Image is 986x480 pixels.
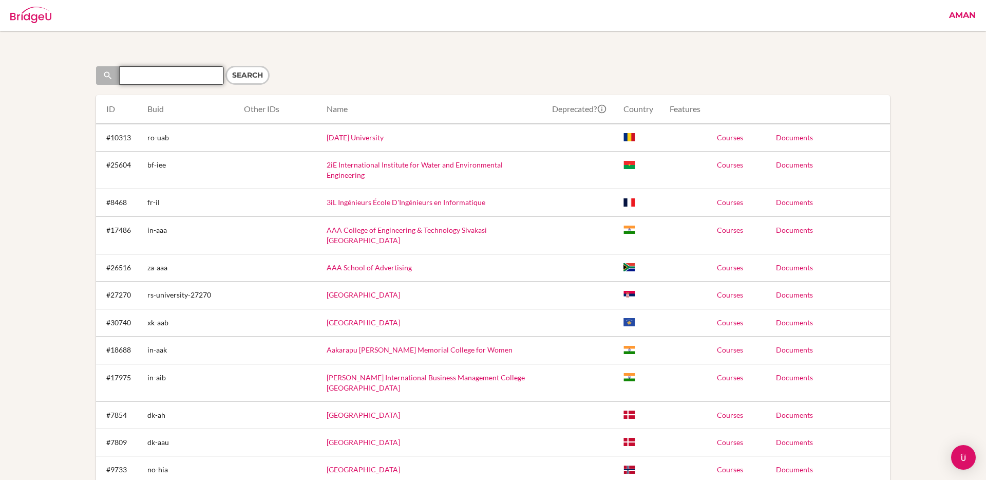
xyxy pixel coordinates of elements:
a: 2iE International Institute for Water and Environmental Engineering [327,160,503,179]
span: Norway [623,465,636,474]
a: Documents [776,263,813,272]
th: Features [661,95,709,124]
a: Documents [776,345,813,354]
td: #7854 [96,401,139,429]
a: [PERSON_NAME] International Business Management College [GEOGRAPHIC_DATA] [327,373,525,392]
span: India [623,373,636,382]
a: Courses [717,373,743,382]
td: za-aaa [139,254,236,281]
td: dk-aau [139,429,236,456]
a: Courses [717,226,743,234]
td: ro-uab [139,124,236,152]
span: France [623,198,636,207]
th: Deprecated? [544,95,615,124]
a: [GEOGRAPHIC_DATA] [327,438,400,447]
td: #30740 [96,309,139,336]
a: Documents [776,226,813,234]
td: #8468 [96,189,139,216]
div: Open Intercom Messenger [951,445,976,470]
a: Courses [717,263,743,272]
td: #7809 [96,429,139,456]
a: 3iL Ingénieurs École D'Ingénieurs en Informatique [327,198,485,207]
a: Courses [717,198,743,207]
a: AAA College of Engineering & Technology Sivakasi [GEOGRAPHIC_DATA] [327,226,487,245]
span: Kosovo [623,318,636,327]
a: Documents [776,411,813,419]
td: in-aak [139,337,236,364]
img: Bridge-U [10,7,51,23]
a: Courses [717,465,743,474]
td: rs-university-27270 [139,282,236,309]
td: #10313 [96,124,139,152]
a: Documents [776,133,813,142]
a: Documents [776,438,813,447]
td: #17975 [96,364,139,401]
td: #17486 [96,216,139,254]
span: India [623,345,636,355]
a: Courses [717,160,743,169]
a: [GEOGRAPHIC_DATA] [327,318,400,327]
td: bf-iee [139,152,236,189]
span: Denmark [623,410,636,419]
span: Denmark [623,437,636,447]
td: #26516 [96,254,139,281]
a: Courses [717,133,743,142]
a: Aakarapu [PERSON_NAME] Memorial College for Women [327,345,513,354]
a: [GEOGRAPHIC_DATA] [327,465,400,474]
a: Courses [717,411,743,419]
a: Courses [717,345,743,354]
a: AAA School of Advertising [327,263,412,272]
span: South Africa [623,263,636,272]
a: Documents [776,373,813,382]
td: in-aib [139,364,236,401]
td: fr-il [139,189,236,216]
span: India [623,225,636,234]
span: Serbia [623,290,636,300]
a: Courses [717,318,743,327]
a: Courses [717,290,743,299]
td: #27270 [96,282,139,309]
a: [DATE] University [327,133,384,142]
div: Admin: Universities [62,8,160,23]
a: Documents [776,160,813,169]
th: IDs this university is known by in different schemes [236,95,318,124]
a: Documents [776,318,813,327]
th: ID [96,95,139,124]
th: buid [139,95,236,124]
a: Courses [717,438,743,447]
td: #18688 [96,337,139,364]
a: Documents [776,290,813,299]
th: Country [615,95,661,124]
a: Documents [776,198,813,207]
a: [GEOGRAPHIC_DATA] [327,411,400,419]
td: in-aaa [139,216,236,254]
span: Romania [623,133,636,142]
td: #25604 [96,152,139,189]
td: dk-ah [139,401,236,429]
input: Search [225,66,270,85]
a: [GEOGRAPHIC_DATA] [327,290,400,299]
span: Burkina Faso [623,160,636,170]
th: Name [318,95,544,124]
a: Documents [776,465,813,474]
td: xk-aab [139,309,236,336]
